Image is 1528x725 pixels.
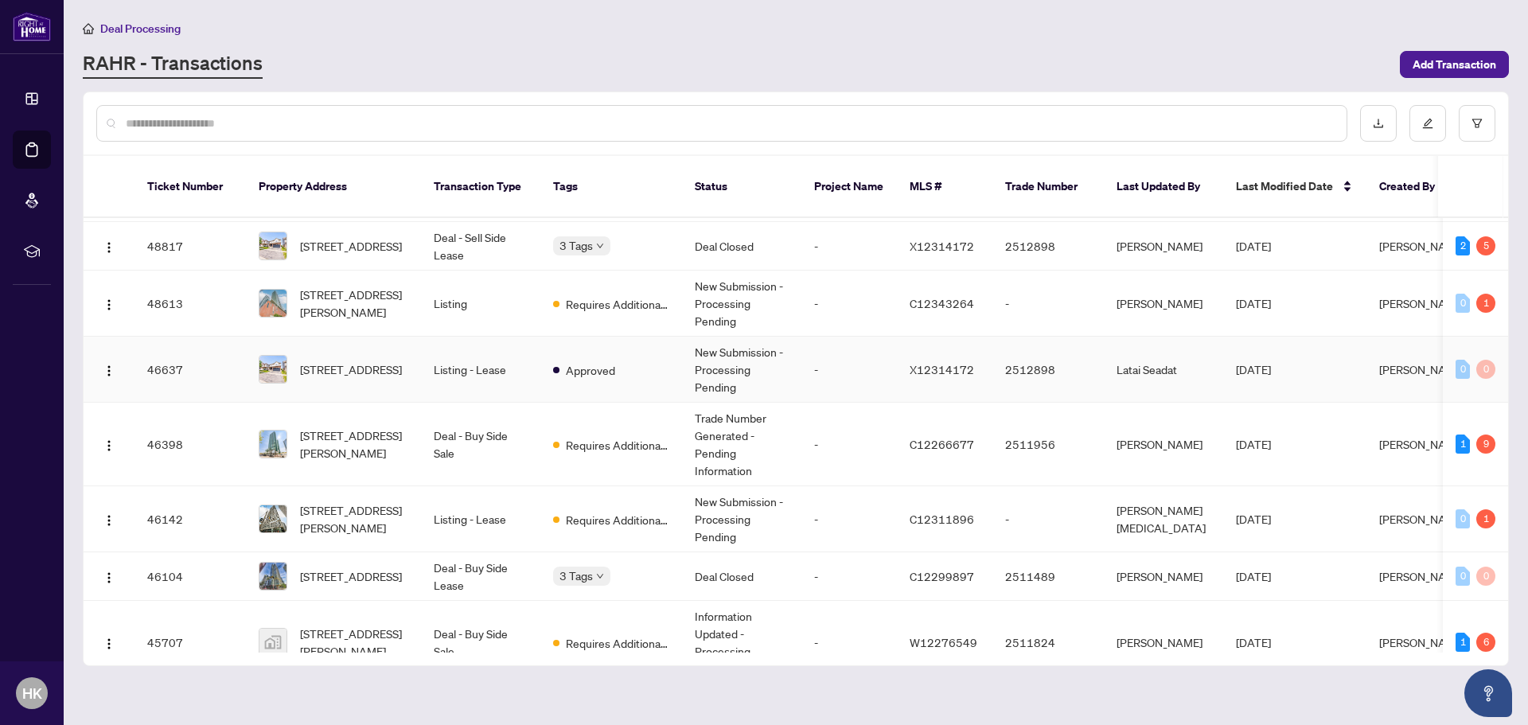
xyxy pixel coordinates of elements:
td: - [801,403,897,486]
div: 1 [1476,294,1495,313]
td: 2511956 [992,403,1104,486]
span: Last Modified Date [1236,177,1333,195]
span: C12343264 [910,296,974,310]
span: [PERSON_NAME] [1379,635,1465,649]
td: Deal - Sell Side Lease [421,222,540,271]
span: [DATE] [1236,296,1271,310]
td: Listing [421,271,540,337]
span: [PERSON_NAME] [1379,437,1465,451]
td: New Submission - Processing Pending [682,486,801,552]
td: 2512898 [992,337,1104,403]
span: [STREET_ADDRESS] [300,361,402,378]
td: [PERSON_NAME] [1104,222,1223,271]
button: Logo [96,290,122,316]
td: Deal - Buy Side Lease [421,552,540,601]
th: MLS # [897,156,992,218]
td: - [801,601,897,684]
img: Logo [103,514,115,527]
button: Logo [96,630,122,655]
span: C12299897 [910,569,974,583]
img: logo [13,12,51,41]
span: [STREET_ADDRESS][PERSON_NAME] [300,286,408,321]
div: 9 [1476,435,1495,454]
span: Requires Additional Docs [566,511,669,528]
span: [STREET_ADDRESS] [300,567,402,585]
button: Logo [96,431,122,457]
th: Last Modified Date [1223,156,1366,218]
span: [PERSON_NAME] [1379,239,1465,253]
div: 0 [1456,294,1470,313]
button: edit [1409,105,1446,142]
th: Last Updated By [1104,156,1223,218]
td: New Submission - Processing Pending [682,337,801,403]
button: Logo [96,357,122,382]
td: Deal Closed [682,552,801,601]
span: [DATE] [1236,635,1271,649]
th: Transaction Type [421,156,540,218]
span: X12314172 [910,362,974,376]
td: Trade Number Generated - Pending Information [682,403,801,486]
a: RAHR - Transactions [83,50,263,79]
button: Logo [96,506,122,532]
span: Requires Additional Docs [566,295,669,313]
span: HK [22,682,42,704]
img: thumbnail-img [259,563,286,590]
span: [DATE] [1236,362,1271,376]
td: 46637 [134,337,246,403]
td: [PERSON_NAME] [1104,271,1223,337]
td: 48613 [134,271,246,337]
th: Created By [1366,156,1462,218]
td: 46104 [134,552,246,601]
td: [PERSON_NAME][MEDICAL_DATA] [1104,486,1223,552]
span: [STREET_ADDRESS][PERSON_NAME] [300,501,408,536]
span: Requires Additional Docs [566,634,669,652]
th: Status [682,156,801,218]
img: thumbnail-img [259,356,286,383]
span: [STREET_ADDRESS][PERSON_NAME] [300,625,408,660]
button: filter [1459,105,1495,142]
div: 1 [1476,509,1495,528]
img: thumbnail-img [259,505,286,532]
img: Logo [103,571,115,584]
button: Open asap [1464,669,1512,717]
span: W12276549 [910,635,977,649]
span: [PERSON_NAME] [1379,362,1465,376]
img: thumbnail-img [259,232,286,259]
td: Listing - Lease [421,486,540,552]
span: C12266677 [910,437,974,451]
span: Add Transaction [1413,52,1496,77]
img: Logo [103,439,115,452]
td: New Submission - Processing Pending [682,271,801,337]
span: filter [1471,118,1483,129]
td: Deal - Buy Side Sale [421,403,540,486]
img: thumbnail-img [259,629,286,656]
span: [DATE] [1236,512,1271,526]
div: 6 [1476,633,1495,652]
span: Approved [566,361,615,379]
div: 0 [1456,360,1470,379]
img: Logo [103,241,115,254]
span: [DATE] [1236,569,1271,583]
span: [PERSON_NAME] [1379,296,1465,310]
div: 0 [1456,567,1470,586]
img: Logo [103,298,115,311]
span: Deal Processing [100,21,181,36]
td: 46142 [134,486,246,552]
th: Tags [540,156,682,218]
span: 3 Tags [559,236,593,255]
td: - [801,486,897,552]
td: 48817 [134,222,246,271]
th: Trade Number [992,156,1104,218]
span: edit [1422,118,1433,129]
img: Logo [103,637,115,650]
div: 1 [1456,633,1470,652]
div: 5 [1476,236,1495,255]
span: [PERSON_NAME] [1379,512,1465,526]
td: - [801,337,897,403]
span: down [596,242,604,250]
th: Property Address [246,156,421,218]
td: Information Updated - Processing Pending [682,601,801,684]
td: [PERSON_NAME] [1104,552,1223,601]
td: 2511489 [992,552,1104,601]
td: - [992,486,1104,552]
